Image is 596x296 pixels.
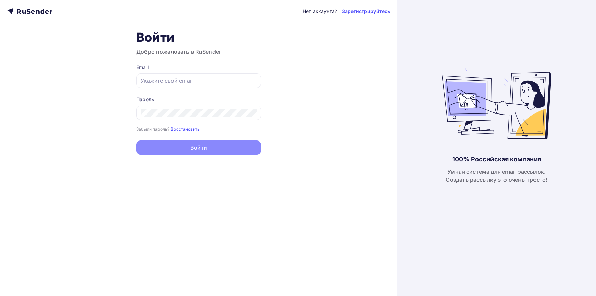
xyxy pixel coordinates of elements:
[171,126,200,132] a: Восстановить
[141,77,257,85] input: Укажите свой email
[446,167,548,184] div: Умная система для email рассылок. Создать рассылку это очень просто!
[136,30,261,45] h1: Войти
[452,155,541,163] div: 100% Российская компания
[342,8,390,15] a: Зарегистрируйтесь
[136,96,261,103] div: Пароль
[136,140,261,155] button: Войти
[136,48,261,56] h3: Добро пожаловать в RuSender
[303,8,337,15] div: Нет аккаунта?
[136,126,169,132] small: Забыли пароль?
[136,64,261,71] div: Email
